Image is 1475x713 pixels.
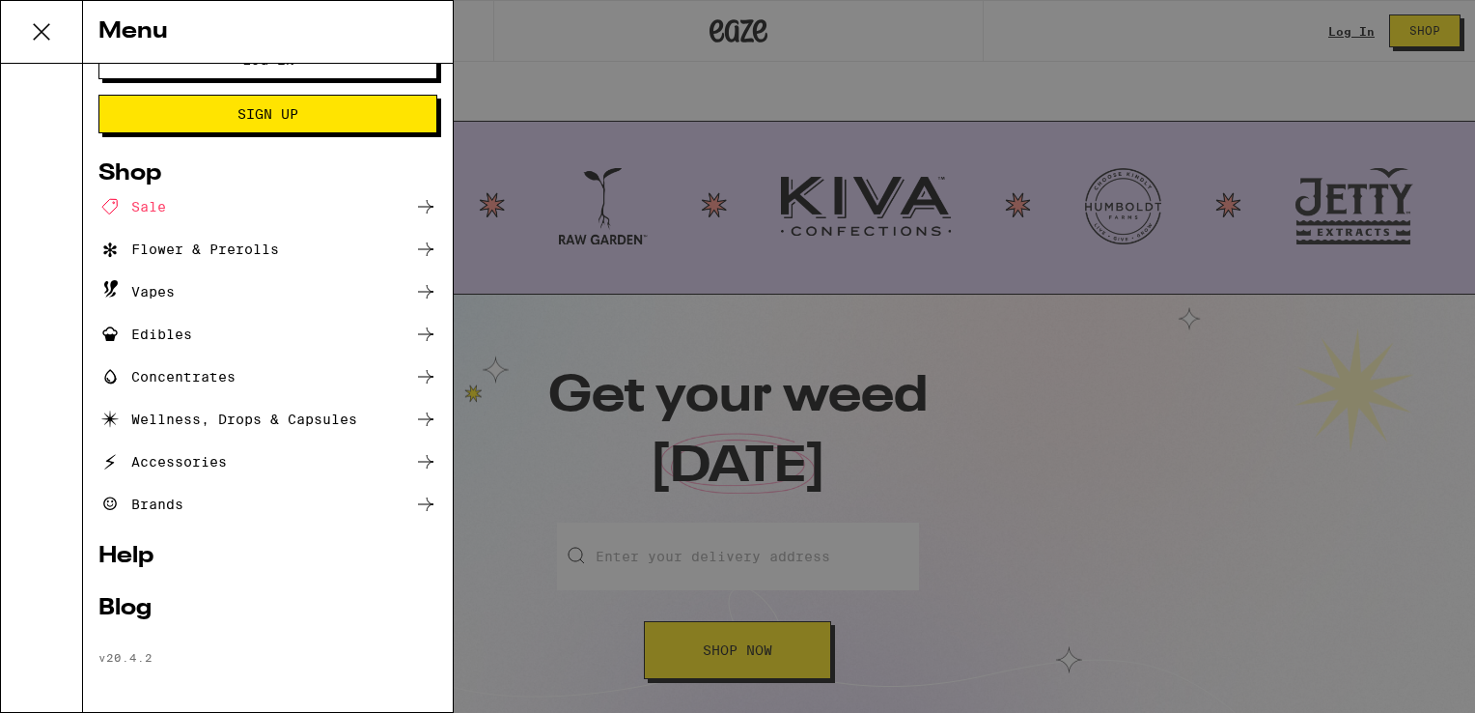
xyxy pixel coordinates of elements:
a: Help [98,545,437,568]
span: v 20.4.2 [98,651,153,664]
a: Concentrates [98,365,437,388]
div: Flower & Prerolls [98,238,279,261]
a: Sale [98,195,437,218]
div: Sale [98,195,166,218]
div: Vapes [98,280,175,303]
div: Concentrates [98,365,236,388]
a: Wellness, Drops & Capsules [98,408,437,431]
a: Flower & Prerolls [98,238,437,261]
a: Log In [98,52,437,68]
button: Sign Up [98,95,437,133]
a: Shop [98,162,437,185]
a: Blog [98,597,437,620]
div: Menu [83,1,453,64]
a: Brands [98,493,437,516]
span: Sign Up [237,107,298,121]
div: Brands [98,493,183,516]
div: Edibles [98,323,192,346]
a: Sign Up [98,106,437,122]
div: Wellness, Drops & Capsules [98,408,357,431]
div: Accessories [98,450,227,473]
a: Edibles [98,323,437,346]
a: Accessories [98,450,437,473]
span: Log In [242,53,294,67]
a: Vapes [98,280,437,303]
span: Hi. Need any help? [12,14,139,29]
